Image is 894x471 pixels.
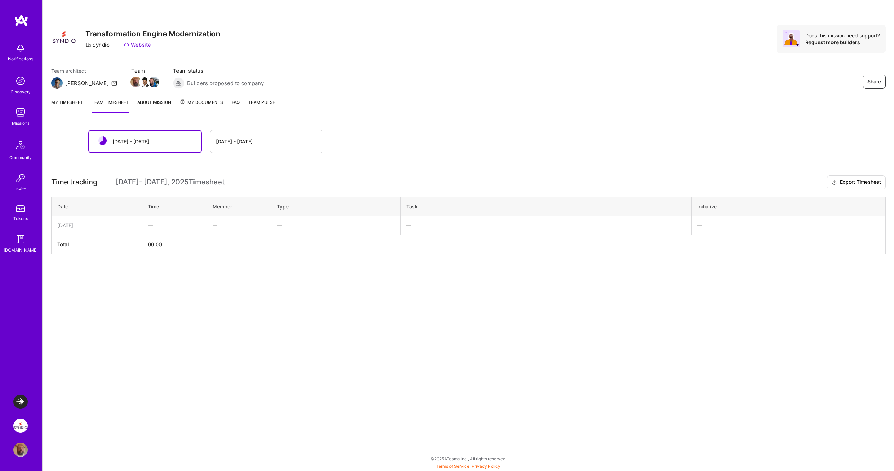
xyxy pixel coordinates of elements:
[12,395,29,409] a: LaunchDarkly: Backend and Fullstack Support
[472,464,500,469] a: Privacy Policy
[863,75,886,89] button: Share
[131,67,159,75] span: Team
[13,232,28,246] img: guide book
[51,67,117,75] span: Team architect
[13,395,28,409] img: LaunchDarkly: Backend and Fullstack Support
[124,41,151,48] a: Website
[51,99,83,113] a: My timesheet
[213,222,266,229] div: —
[406,222,686,229] div: —
[51,178,97,187] span: Time tracking
[142,235,207,254] th: 00:00
[116,178,225,187] span: [DATE] - [DATE] , 2025 Timesheet
[98,136,107,145] img: status icon
[13,41,28,55] img: bell
[51,77,63,89] img: Team Architect
[207,197,271,216] th: Member
[827,175,886,189] button: Export Timesheet
[9,154,32,161] div: Community
[85,41,110,48] div: Syndio
[831,179,837,186] i: icon Download
[15,185,26,193] div: Invite
[140,76,150,88] a: Team Member Avatar
[13,171,28,185] img: Invite
[92,99,129,113] a: Team timesheet
[150,76,159,88] a: Team Member Avatar
[783,30,800,47] img: Avatar
[51,25,77,50] img: Company Logo
[12,119,29,127] div: Missions
[57,222,136,229] div: [DATE]
[180,99,223,106] span: My Documents
[13,419,28,433] img: Syndio: Transformation Engine Modernization
[436,464,500,469] span: |
[13,105,28,119] img: teamwork
[142,197,207,216] th: Time
[4,246,38,254] div: [DOMAIN_NAME]
[173,67,264,75] span: Team status
[805,39,880,46] div: Request more builders
[805,32,880,39] div: Does this mission need support?
[216,138,253,145] div: [DATE] - [DATE]
[52,197,142,216] th: Date
[12,419,29,433] a: Syndio: Transformation Engine Modernization
[52,235,142,254] th: Total
[131,76,140,88] a: Team Member Avatar
[173,77,184,89] img: Builders proposed to company
[248,99,275,113] a: Team Pulse
[691,197,885,216] th: Initiative
[697,222,880,229] div: —
[85,29,220,38] h3: Transformation Engine Modernization
[13,443,28,457] img: User Avatar
[11,88,31,95] div: Discovery
[85,42,91,48] i: icon CompanyGray
[248,100,275,105] span: Team Pulse
[13,215,28,222] div: Tokens
[140,77,150,87] img: Team Member Avatar
[137,99,171,113] a: About Mission
[65,80,109,87] div: [PERSON_NAME]
[271,197,401,216] th: Type
[149,77,159,87] img: Team Member Avatar
[8,55,33,63] div: Notifications
[130,77,141,87] img: Team Member Avatar
[401,197,692,216] th: Task
[14,14,28,27] img: logo
[436,464,469,469] a: Terms of Service
[16,205,25,212] img: tokens
[12,137,29,154] img: Community
[13,74,28,88] img: discovery
[112,138,149,145] div: [DATE] - [DATE]
[12,443,29,457] a: User Avatar
[42,450,894,467] div: © 2025 ATeams Inc., All rights reserved.
[867,78,881,85] span: Share
[180,99,223,113] a: My Documents
[187,80,264,87] span: Builders proposed to company
[148,222,201,229] div: —
[277,222,395,229] div: —
[232,99,240,113] a: FAQ
[111,80,117,86] i: icon Mail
